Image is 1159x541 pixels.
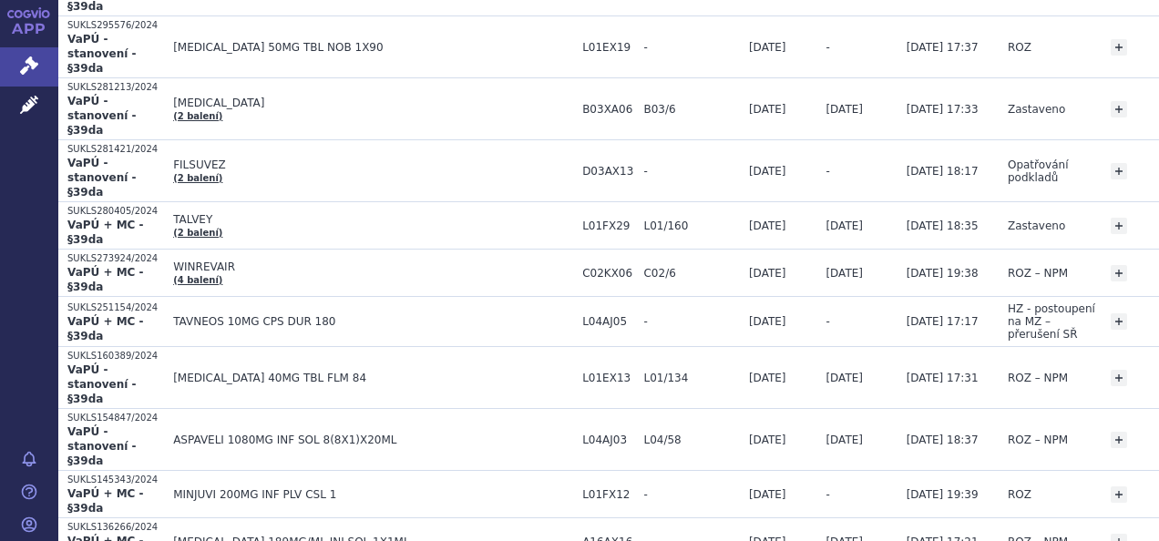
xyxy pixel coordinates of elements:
span: [DATE] [749,315,786,328]
span: [DATE] [749,267,786,280]
strong: VaPÚ + MC - §39da [67,266,144,293]
span: ROZ [1008,41,1031,54]
strong: VaPÚ + MC - §39da [67,219,144,246]
p: SUKLS251154/2024 [67,301,164,314]
span: [DATE] 18:37 [907,434,979,446]
a: + [1111,163,1127,179]
a: + [1111,313,1127,330]
span: WINREVAIR [173,260,573,273]
span: [DATE] [749,103,786,116]
span: Opatřování podkladů [1008,158,1069,184]
span: [DATE] [826,267,863,280]
span: [DATE] [749,41,786,54]
span: - [826,488,829,501]
p: SUKLS136266/2024 [67,521,164,534]
span: HZ - postoupení na MZ – přerušení SŘ [1008,302,1095,341]
span: MINJUVI 200MG INF PLV CSL 1 [173,488,573,501]
span: ASPAVELI 1080MG INF SOL 8(8X1)X20ML [173,434,573,446]
span: Zastaveno [1008,219,1065,232]
span: [DATE] 19:38 [907,267,979,280]
span: [MEDICAL_DATA] [173,97,573,109]
span: L04AJ03 [582,434,634,446]
span: [DATE] [749,488,786,501]
p: SUKLS295576/2024 [67,19,164,32]
span: [DATE] 17:31 [907,372,979,384]
span: [DATE] 17:37 [907,41,979,54]
span: [DATE] [826,372,863,384]
span: [DATE] [749,165,786,178]
span: - [643,165,739,178]
strong: VaPÚ - stanovení - §39da [67,157,137,199]
span: [DATE] [749,434,786,446]
span: - [643,315,739,328]
span: [DATE] 18:35 [907,219,979,232]
span: - [826,165,829,178]
span: ROZ [1008,488,1031,501]
a: + [1111,486,1127,503]
p: SUKLS273924/2024 [67,252,164,265]
strong: VaPÚ + MC - §39da [67,487,144,515]
span: [DATE] [826,219,863,232]
span: - [643,488,739,501]
span: ROZ – NPM [1008,434,1068,446]
span: [MEDICAL_DATA] 40MG TBL FLM 84 [173,372,573,384]
span: C02KX06 [582,267,634,280]
a: + [1111,265,1127,281]
a: + [1111,218,1127,234]
span: [DATE] 17:33 [907,103,979,116]
strong: VaPÚ - stanovení - §39da [67,363,137,405]
strong: VaPÚ - stanovení - §39da [67,425,137,467]
span: - [826,315,829,328]
span: C02/6 [643,267,739,280]
span: ROZ – NPM [1008,267,1068,280]
p: SUKLS280405/2024 [67,205,164,218]
span: Zastaveno [1008,103,1065,116]
span: [DATE] [826,103,863,116]
a: (2 balení) [173,228,222,238]
span: FILSUVEZ [173,158,573,171]
a: + [1111,101,1127,117]
span: D03AX13 [582,165,634,178]
a: (2 balení) [173,173,222,183]
span: L01EX19 [582,41,634,54]
span: B03/6 [643,103,739,116]
strong: VaPÚ - stanovení - §39da [67,95,137,137]
span: [DATE] 18:17 [907,165,979,178]
span: L01EX13 [582,372,634,384]
span: B03XA06 [582,103,634,116]
a: + [1111,370,1127,386]
span: TALVEY [173,213,573,226]
span: [MEDICAL_DATA] 50MG TBL NOB 1X90 [173,41,573,54]
strong: VaPÚ + MC - §39da [67,315,144,342]
strong: VaPÚ - stanovení - §39da [67,33,137,75]
p: SUKLS281213/2024 [67,81,164,94]
span: [DATE] [749,219,786,232]
span: L01FX29 [582,219,634,232]
span: L01/134 [643,372,739,384]
span: - [643,41,739,54]
p: SUKLS145343/2024 [67,474,164,486]
span: - [826,41,829,54]
span: TAVNEOS 10MG CPS DUR 180 [173,315,573,328]
p: SUKLS160389/2024 [67,350,164,362]
a: (2 balení) [173,111,222,121]
a: (4 balení) [173,275,222,285]
span: [DATE] [749,372,786,384]
span: L04AJ05 [582,315,634,328]
span: [DATE] 17:17 [907,315,979,328]
span: [DATE] [826,434,863,446]
p: SUKLS281421/2024 [67,143,164,156]
span: [DATE] 19:39 [907,488,979,501]
a: + [1111,432,1127,448]
span: ROZ – NPM [1008,372,1068,384]
a: + [1111,39,1127,56]
span: L01/160 [643,219,739,232]
p: SUKLS154847/2024 [67,412,164,424]
span: L04/58 [643,434,739,446]
span: L01FX12 [582,488,634,501]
